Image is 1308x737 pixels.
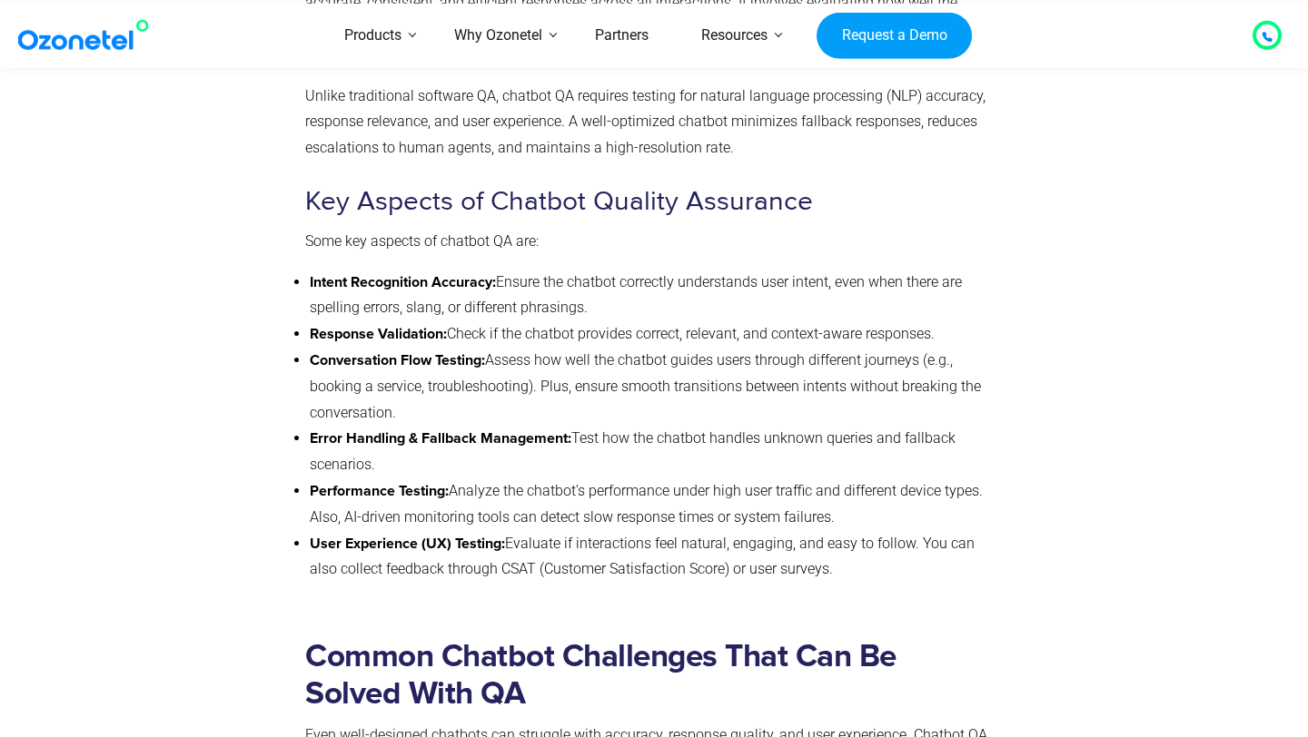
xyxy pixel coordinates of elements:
[310,484,449,498] strong: Performance Testing:
[310,536,505,551] strong: User Experience (UX) Testing:
[310,478,995,531] li: Analyze the chatbot’s performance under high user traffic and different device types. Also, AI-dr...
[305,84,995,162] p: Unlike traditional software QA, chatbot QA requires testing for natural language processing (NLP)...
[318,4,428,68] a: Products
[310,353,485,368] strong: Conversation Flow Testing:
[428,4,569,68] a: Why Ozonetel
[569,4,675,68] a: Partners
[305,184,995,220] h3: Key Aspects of Chatbot Quality Assurance
[310,327,447,341] strong: Response Validation:
[310,348,995,426] li: Assess how well the chatbot guides users through different journeys (e.g., booking a service, tro...
[310,531,995,584] li: Evaluate if interactions feel natural, engaging, and easy to follow. You can also collect feedbac...
[310,321,995,348] li: Check if the chatbot provides correct, relevant, and context-aware responses.
[675,4,794,68] a: Resources
[310,275,496,290] strong: Intent Recognition Accuracy:
[310,426,995,478] li: Test how the chatbot handles unknown queries and fallback scenarios.
[310,270,995,322] li: Ensure the chatbot correctly understands user intent, even when there are spelling errors, slang,...
[817,12,972,59] a: Request a Demo
[305,638,995,712] h2: Common Chatbot Challenges That Can Be Solved With QA
[310,431,571,446] strong: Error Handling & Fallback Management:
[305,229,995,255] p: Some key aspects of chatbot QA are:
